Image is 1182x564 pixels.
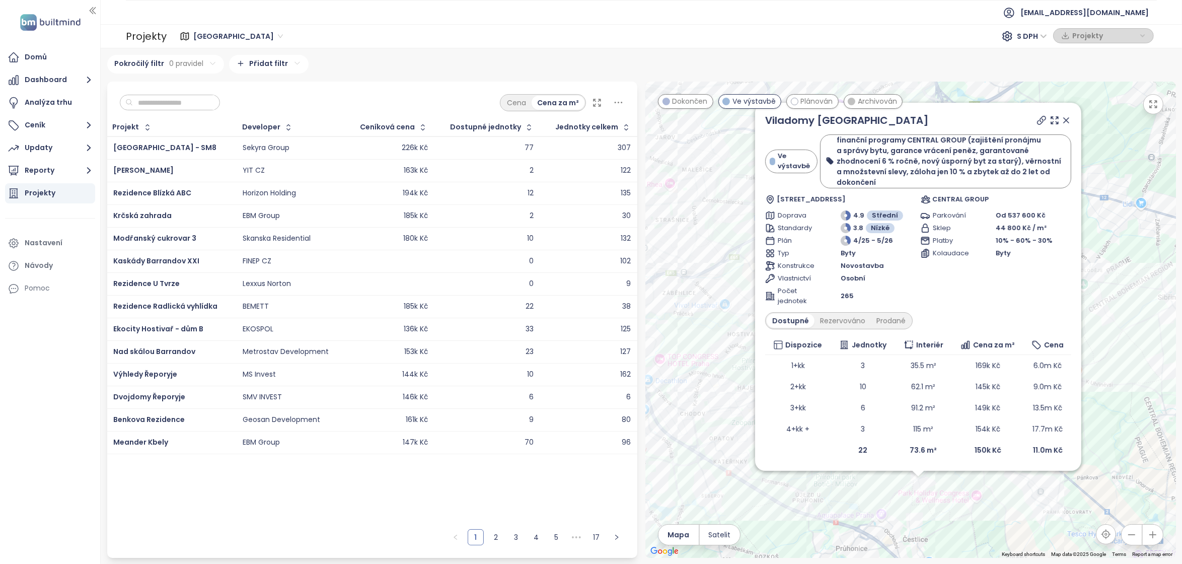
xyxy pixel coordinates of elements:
span: Vlastnictví [778,273,816,284]
span: Kaskády Barrandov XXI [113,256,199,266]
div: 122 [621,166,631,175]
div: Domů [25,51,47,63]
span: 4/25 - 5/26 [853,236,893,246]
a: Návody [5,256,95,276]
a: Analýza trhu [5,93,95,113]
span: Interiér [916,339,943,350]
button: Dashboard [5,70,95,90]
div: Developer [242,124,280,130]
span: Rezidence Radlická vyhlídka [113,301,217,311]
div: 147k Kč [403,438,428,447]
div: Pokročilý filtr [107,55,224,74]
div: 33 [526,325,534,334]
div: 10 [528,370,534,379]
div: Projekt [113,124,139,130]
span: 0 pravidel [170,58,204,69]
span: Střední [872,210,898,221]
span: Ve výstavbě [732,96,776,107]
span: Benkova Rezidence [113,414,185,425]
td: 2+kk [765,376,831,397]
div: EBM Group [243,438,280,447]
a: Dvojdomy Řeporyje [113,392,185,402]
a: Report a map error [1133,551,1173,557]
b: 11.0m Kč [1033,445,1063,455]
span: 17.7m Kč [1032,424,1063,434]
span: Mapa [668,529,690,540]
a: 17 [589,530,604,545]
span: Standardy [778,223,816,233]
span: S DPH [1017,29,1047,44]
div: 6 [530,393,534,402]
div: 12 [528,189,534,198]
div: 10 [528,234,534,243]
td: 91.2 m² [895,397,951,418]
button: Keyboard shortcuts [1002,551,1046,558]
a: Krčská zahrada [113,210,172,221]
button: right [609,529,625,545]
div: 153k Kč [404,347,428,357]
div: Dostupné [767,314,815,328]
img: logo [17,12,84,33]
div: 6 [627,393,631,402]
span: Praha [193,29,283,44]
div: 96 [622,438,631,447]
a: Domů [5,47,95,67]
div: 9 [530,415,534,425]
span: Platby [933,236,971,246]
div: Updaty [25,142,52,154]
b: 73.6 m² [910,445,937,455]
a: Nastavení [5,233,95,253]
div: 180k Kč [403,234,428,243]
div: 162 [621,370,631,379]
b: finanční programy CENTRAL GROUP (zajištění pronájmu a správy bytu, garance vrácení peněz, garanto... [837,134,1061,187]
a: 2 [488,530,503,545]
span: [GEOGRAPHIC_DATA] - SM8 [113,143,216,153]
span: 9.0m Kč [1033,382,1062,392]
div: 185k Kč [404,302,428,311]
div: Rezervováno [815,314,871,328]
a: 5 [549,530,564,545]
div: Cena za m² [532,96,584,110]
a: Rezidence U Tvrze [113,278,180,289]
div: 135 [621,189,631,198]
li: 4 [528,529,544,545]
span: Satelit [709,529,731,540]
td: 3 [831,418,895,440]
span: CENTRAL GROUP [932,194,988,204]
span: Doprava [778,210,816,221]
li: Následující strana [609,529,625,545]
div: 125 [621,325,631,334]
span: Nízké [871,223,890,233]
li: 17 [588,529,605,545]
div: Metrostav Development [243,347,329,357]
td: 1+kk [765,355,831,376]
span: 13.5m Kč [1033,403,1062,413]
span: Sklep [933,223,971,233]
a: Ekocity Hostivař - dům B [113,324,203,334]
div: Projekty [25,187,55,199]
div: 22 [526,302,534,311]
a: [PERSON_NAME] [113,165,174,175]
span: Dokončen [673,96,708,107]
a: Terms (opens in new tab) [1113,551,1127,557]
span: Dostupné jednotky [450,124,521,130]
button: Ceník [5,115,95,135]
a: Modřanský cukrovar 3 [113,233,196,243]
div: 307 [618,144,631,153]
td: 4+kk + [765,418,831,440]
div: 163k Kč [404,166,428,175]
li: 2 [488,529,504,545]
a: 1 [468,530,483,545]
div: 30 [623,211,631,221]
span: Od 537 600 Kč [996,210,1046,220]
span: right [614,534,620,540]
div: Jednotky celkem [555,124,618,130]
td: 62.1 m² [895,376,951,397]
div: 2 [530,166,534,175]
span: Plán [778,236,816,246]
